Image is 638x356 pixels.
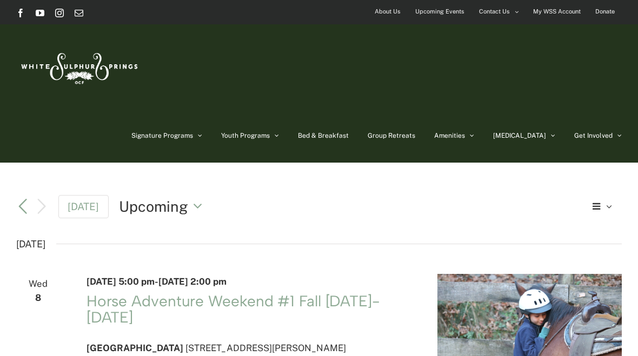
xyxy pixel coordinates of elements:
span: Get Involved [574,132,613,139]
span: [DATE] 5:00 pm [87,276,155,287]
a: Group Retreats [368,109,415,163]
span: Upcoming [119,196,188,217]
span: Wed [16,276,61,292]
a: Horse Adventure Weekend #1 Fall [DATE]-[DATE] [87,292,380,326]
a: Get Involved [574,109,622,163]
span: Signature Programs [131,132,193,139]
time: - [87,276,227,287]
span: Group Retreats [368,132,415,139]
span: 8 [16,290,61,306]
a: [DATE] [58,195,109,218]
nav: Main Menu [131,109,622,163]
span: [GEOGRAPHIC_DATA] [87,342,183,353]
a: Facebook [16,9,25,17]
span: Donate [595,4,615,19]
span: [STREET_ADDRESS][PERSON_NAME] [185,342,346,353]
img: White Sulphur Springs Logo [16,41,141,92]
time: [DATE] [16,236,45,253]
a: Amenities [434,109,474,163]
a: [MEDICAL_DATA] [493,109,555,163]
span: Youth Programs [221,132,270,139]
a: Email [75,9,83,17]
span: [DATE] 2:00 pm [158,276,227,287]
span: About Us [375,4,401,19]
span: Amenities [434,132,465,139]
button: Upcoming [119,196,208,217]
a: Previous Events [16,200,29,213]
a: Instagram [55,9,64,17]
a: Youth Programs [221,109,279,163]
a: Bed & Breakfast [298,109,349,163]
span: Contact Us [479,4,510,19]
span: [MEDICAL_DATA] [493,132,546,139]
button: Next Events [35,198,48,215]
span: My WSS Account [533,4,581,19]
span: Upcoming Events [415,4,464,19]
a: Signature Programs [131,109,202,163]
span: Bed & Breakfast [298,132,349,139]
a: YouTube [36,9,44,17]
